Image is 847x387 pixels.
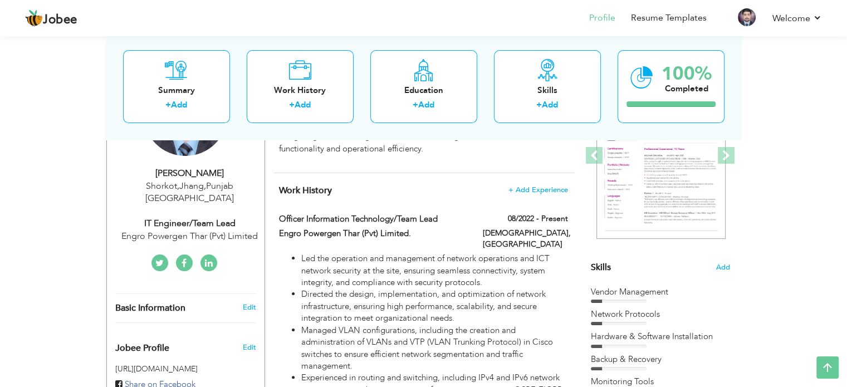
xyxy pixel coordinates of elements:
[107,331,265,359] div: Enhance your career by creating a custom URL for your Jobee public profile.
[662,65,712,83] div: 100%
[508,213,568,224] label: 08/2022 - Present
[115,217,265,230] div: IT Engineer/Team Lead
[591,261,611,273] span: Skills
[279,185,567,196] h4: This helps to show the companies you have worked for.
[591,354,730,365] div: Backup & Recovery
[591,331,730,342] div: Hardware & Software Installation
[295,100,311,111] a: Add
[418,100,434,111] a: Add
[483,228,568,250] label: [DEMOGRAPHIC_DATA], [GEOGRAPHIC_DATA]
[289,100,295,111] label: +
[279,184,332,197] span: Work History
[165,100,171,111] label: +
[279,228,466,239] label: Engro Powergen Thar (Pvt) Limited.
[772,12,822,25] a: Welcome
[542,100,558,111] a: Add
[591,308,730,320] div: Network Protocols
[279,213,466,225] label: Officer Information Technology/Team Lead
[242,342,256,352] span: Edit
[115,365,256,373] h5: [URL][DOMAIN_NAME]
[738,8,756,26] img: Profile Img
[115,230,265,243] div: Engro Powergen Thar (Pvt) Limited
[115,344,169,354] span: Jobee Profile
[242,302,256,312] a: Edit
[115,167,265,180] div: [PERSON_NAME]
[591,286,730,298] div: Vendor Management
[301,325,567,373] li: Managed VLAN configurations, including the creation and administration of VLANs and VTP (VLAN Tru...
[171,100,187,111] a: Add
[43,14,77,26] span: Jobee
[716,262,730,273] span: Add
[256,85,345,96] div: Work History
[631,12,707,25] a: Resume Templates
[115,303,185,313] span: Basic Information
[132,85,221,96] div: Summary
[536,100,542,111] label: +
[413,100,418,111] label: +
[25,9,77,27] a: Jobee
[503,85,592,96] div: Skills
[301,288,567,324] li: Directed the design, implementation, and optimization of network infrastructure, ensuring high pe...
[379,85,468,96] div: Education
[25,9,43,27] img: jobee.io
[662,83,712,95] div: Completed
[508,186,568,194] span: + Add Experience
[301,253,567,288] li: Led the operation and management of network operations and ICT network security at the site, ensu...
[115,180,265,205] div: Shorkot,Jhang Punjab [GEOGRAPHIC_DATA]
[204,180,206,192] span: ,
[589,12,615,25] a: Profile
